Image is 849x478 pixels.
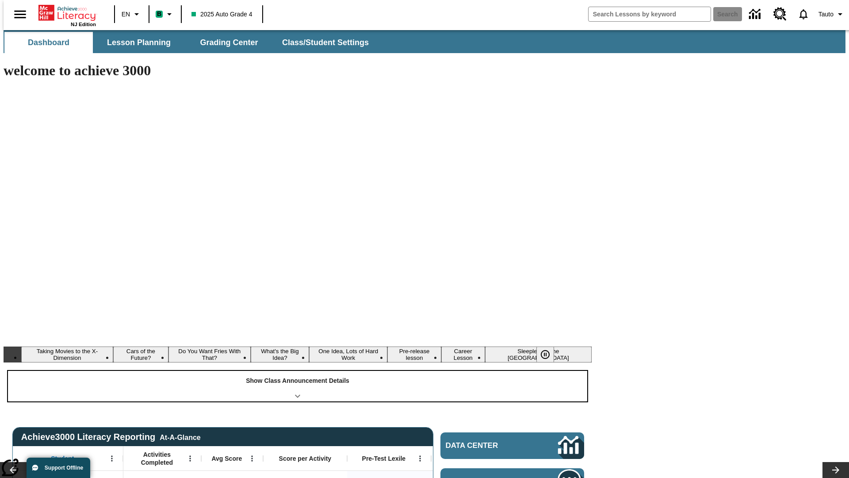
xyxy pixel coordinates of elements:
button: Open Menu [184,452,197,465]
span: Avg Score [211,455,242,463]
button: Class/Student Settings [275,32,376,53]
span: Support Offline [45,465,83,471]
span: B [157,8,161,19]
div: Home [38,3,96,27]
span: Student [51,455,74,463]
span: Score per Activity [279,455,332,463]
span: Tauto [818,10,834,19]
button: Lesson Planning [95,32,183,53]
button: Boost Class color is mint green. Change class color [152,6,178,22]
button: Support Offline [27,458,90,478]
span: Achieve3000 Literacy Reporting [21,432,201,442]
button: Open Menu [413,452,427,465]
button: Open Menu [105,452,119,465]
button: Slide 7 Career Lesson [441,347,485,362]
button: Slide 1 Taking Movies to the X-Dimension [21,347,113,362]
button: Dashboard [4,32,93,53]
div: Pause [536,347,563,362]
a: Resource Center, Will open in new tab [768,2,792,26]
div: SubNavbar [4,30,845,53]
button: Lesson carousel, Next [822,462,849,478]
a: Notifications [792,3,815,26]
input: search field [589,7,711,21]
button: Profile/Settings [815,6,849,22]
p: Show Class Announcement Details [246,376,349,385]
button: Language: EN, Select a language [118,6,146,22]
a: Data Center [440,432,584,459]
div: SubNavbar [4,32,377,53]
button: Open side menu [7,1,33,27]
span: 2025 Auto Grade 4 [191,10,252,19]
h1: welcome to achieve 3000 [4,62,592,79]
button: Slide 3 Do You Want Fries With That? [168,347,251,362]
button: Grading Center [185,32,273,53]
button: Open Menu [245,452,259,465]
a: Data Center [744,2,768,27]
div: At-A-Glance [160,432,200,442]
button: Pause [536,347,554,362]
button: Slide 5 One Idea, Lots of Hard Work [309,347,387,362]
span: Pre-Test Lexile [362,455,406,463]
button: Slide 4 What's the Big Idea? [251,347,309,362]
a: Home [38,4,96,22]
div: Show Class Announcement Details [8,371,587,401]
button: Slide 2 Cars of the Future? [113,347,168,362]
span: NJ Edition [71,22,96,27]
button: Slide 8 Sleepless in the Animal Kingdom [485,347,592,362]
span: Activities Completed [128,451,186,466]
button: Slide 6 Pre-release lesson [387,347,441,362]
span: EN [122,10,130,19]
span: Data Center [446,441,528,450]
